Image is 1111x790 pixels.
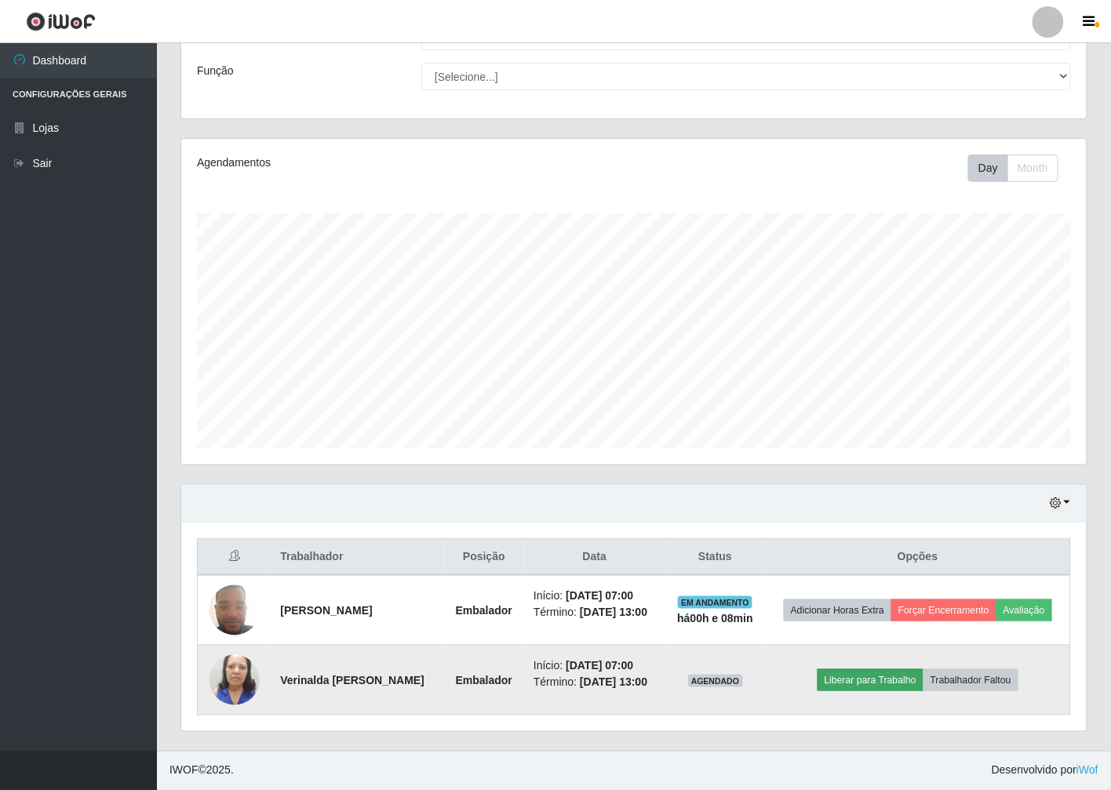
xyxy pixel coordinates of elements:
label: Função [197,63,234,79]
button: Day [968,155,1008,182]
strong: [PERSON_NAME] [280,604,372,617]
time: [DATE] 13:00 [580,606,647,618]
img: CoreUI Logo [26,12,96,31]
div: First group [968,155,1058,182]
th: Posição [444,539,524,576]
strong: há 00 h e 08 min [677,612,753,624]
time: [DATE] 07:00 [566,659,633,672]
img: 1694719722854.jpeg [209,577,260,643]
span: Desenvolvido por [992,763,1098,779]
time: [DATE] 07:00 [566,589,633,602]
li: Início: [534,657,656,674]
span: AGENDADO [688,675,743,687]
th: Opções [766,539,1071,576]
div: Toolbar with button groups [968,155,1071,182]
img: 1728324895552.jpeg [209,635,260,725]
th: Status [665,539,766,576]
li: Término: [534,674,656,690]
th: Trabalhador [271,539,443,576]
div: Agendamentos [197,155,548,171]
strong: Embalador [456,604,512,617]
span: © 2025 . [169,763,234,779]
button: Forçar Encerramento [891,599,996,621]
button: Adicionar Horas Extra [784,599,891,621]
button: Month [1007,155,1058,182]
strong: Embalador [456,674,512,686]
button: Avaliação [996,599,1052,621]
th: Data [524,539,665,576]
a: iWof [1076,764,1098,777]
span: EM ANDAMENTO [678,596,752,609]
span: IWOF [169,764,199,777]
li: Início: [534,588,656,604]
time: [DATE] 13:00 [580,675,647,688]
strong: Verinalda [PERSON_NAME] [280,674,424,686]
li: Término: [534,604,656,621]
button: Trabalhador Faltou [923,669,1018,691]
button: Liberar para Trabalho [818,669,923,691]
